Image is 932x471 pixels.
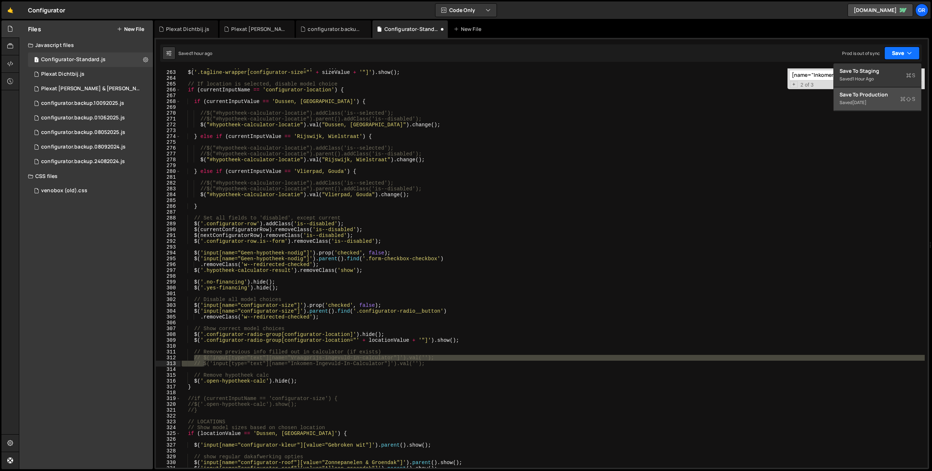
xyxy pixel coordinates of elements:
div: 277 [156,151,181,157]
div: 6838/20949.js [28,140,153,154]
div: 294 [156,250,181,256]
div: 308 [156,332,181,337]
div: 282 [156,180,181,186]
div: 318 [156,390,181,396]
div: 316 [156,378,181,384]
div: 268 [156,99,181,104]
div: configurator.backup.08092024.js [41,144,126,150]
div: 6838/20077.js [28,154,153,169]
div: Plexat [PERSON_NAME] & [PERSON_NAME].js [41,86,142,92]
div: Saved [840,75,915,83]
div: 302 [156,297,181,302]
div: New File [454,25,484,33]
div: configurator.backup.08052025.js [41,129,125,136]
div: 263 [156,70,181,75]
button: Code Only [435,4,497,17]
div: configurator.backup.10092025.js [308,25,362,33]
div: 264 [156,75,181,81]
a: [DOMAIN_NAME] [848,4,913,17]
input: Search for [789,70,881,80]
div: Save to Production [840,91,915,98]
div: venobox (old).css [41,187,87,194]
div: Plexat [PERSON_NAME] & [PERSON_NAME].js [231,25,286,33]
a: Gr [915,4,928,17]
div: 328 [156,448,181,454]
div: 325 [156,431,181,436]
div: 327 [156,442,181,448]
div: 290 [156,227,181,233]
div: 1 hour ago [852,76,874,82]
div: 286 [156,203,181,209]
div: 280 [156,169,181,174]
div: 314 [156,367,181,372]
div: 288 [156,215,181,221]
span: S [906,72,915,79]
div: configurator.backup.10092025.js [41,100,124,107]
div: 274 [156,134,181,139]
div: 312 [156,355,181,361]
div: 285 [156,198,181,203]
div: 292 [156,238,181,244]
div: [DATE] [852,99,866,106]
div: 305 [156,314,181,320]
div: Configurator-Standard.js [41,56,106,63]
button: Save [884,47,920,60]
span: 2 of 3 [798,82,817,88]
div: 279 [156,163,181,169]
div: 313 [156,361,181,367]
div: 299 [156,279,181,285]
div: 298 [156,273,181,279]
div: 283 [156,186,181,192]
div: 330 [156,460,181,466]
div: 322 [156,413,181,419]
div: 270 [156,110,181,116]
div: 295 [156,256,181,262]
div: 276 [156,145,181,151]
div: 275 [156,139,181,145]
div: 293 [156,244,181,250]
div: 266 [156,87,181,93]
div: 296 [156,262,181,268]
div: 6838/44032.js [28,82,155,96]
div: CSS files [19,169,153,183]
div: Configurator [28,6,65,15]
div: 303 [156,302,181,308]
div: Configurator-Standard.js [28,52,153,67]
span: Toggle Replace mode [790,81,798,88]
div: 309 [156,337,181,343]
div: 315 [156,372,181,378]
h2: Files [28,25,41,33]
div: Plexat Dichtbij.js [41,71,84,78]
div: 319 [156,396,181,401]
div: 265 [156,81,181,87]
div: 269 [156,104,181,110]
div: 272 [156,122,181,128]
button: Save to StagingS Saved1 hour ago [834,64,921,87]
div: 320 [156,401,181,407]
div: 311 [156,349,181,355]
span: 1 [34,58,39,63]
div: Save to Staging [840,67,915,75]
div: 304 [156,308,181,314]
button: Save to ProductionS Saved[DATE] [834,87,921,111]
div: Plexat Dichtbij.js [166,25,209,33]
div: 310 [156,343,181,349]
div: 267 [156,93,181,99]
div: 300 [156,285,181,291]
div: 326 [156,436,181,442]
div: 306 [156,320,181,326]
div: 323 [156,419,181,425]
div: 6838/44243.js [28,67,153,82]
div: 301 [156,291,181,297]
div: Saved [178,50,212,56]
div: 324 [156,425,181,431]
div: 321 [156,407,181,413]
div: Javascript files [19,38,153,52]
div: configurator.backup.24082024.js [41,158,125,165]
div: 6838/40544.css [28,183,153,198]
div: 6838/38770.js [28,125,153,140]
div: 307 [156,326,181,332]
div: configurator.backup.01062025.js [41,115,125,121]
div: 281 [156,174,181,180]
